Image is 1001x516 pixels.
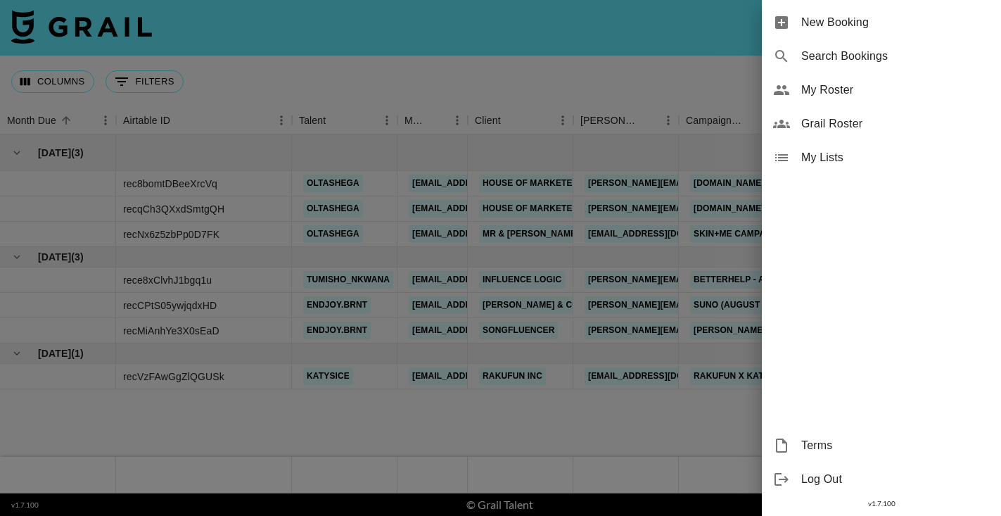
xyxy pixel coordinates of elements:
[762,462,1001,496] div: Log Out
[762,73,1001,107] div: My Roster
[762,6,1001,39] div: New Booking
[801,149,990,166] span: My Lists
[762,429,1001,462] div: Terms
[801,437,990,454] span: Terms
[762,141,1001,175] div: My Lists
[762,107,1001,141] div: Grail Roster
[801,14,990,31] span: New Booking
[762,496,1001,511] div: v 1.7.100
[801,115,990,132] span: Grail Roster
[801,48,990,65] span: Search Bookings
[801,471,990,488] span: Log Out
[801,82,990,99] span: My Roster
[762,39,1001,73] div: Search Bookings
